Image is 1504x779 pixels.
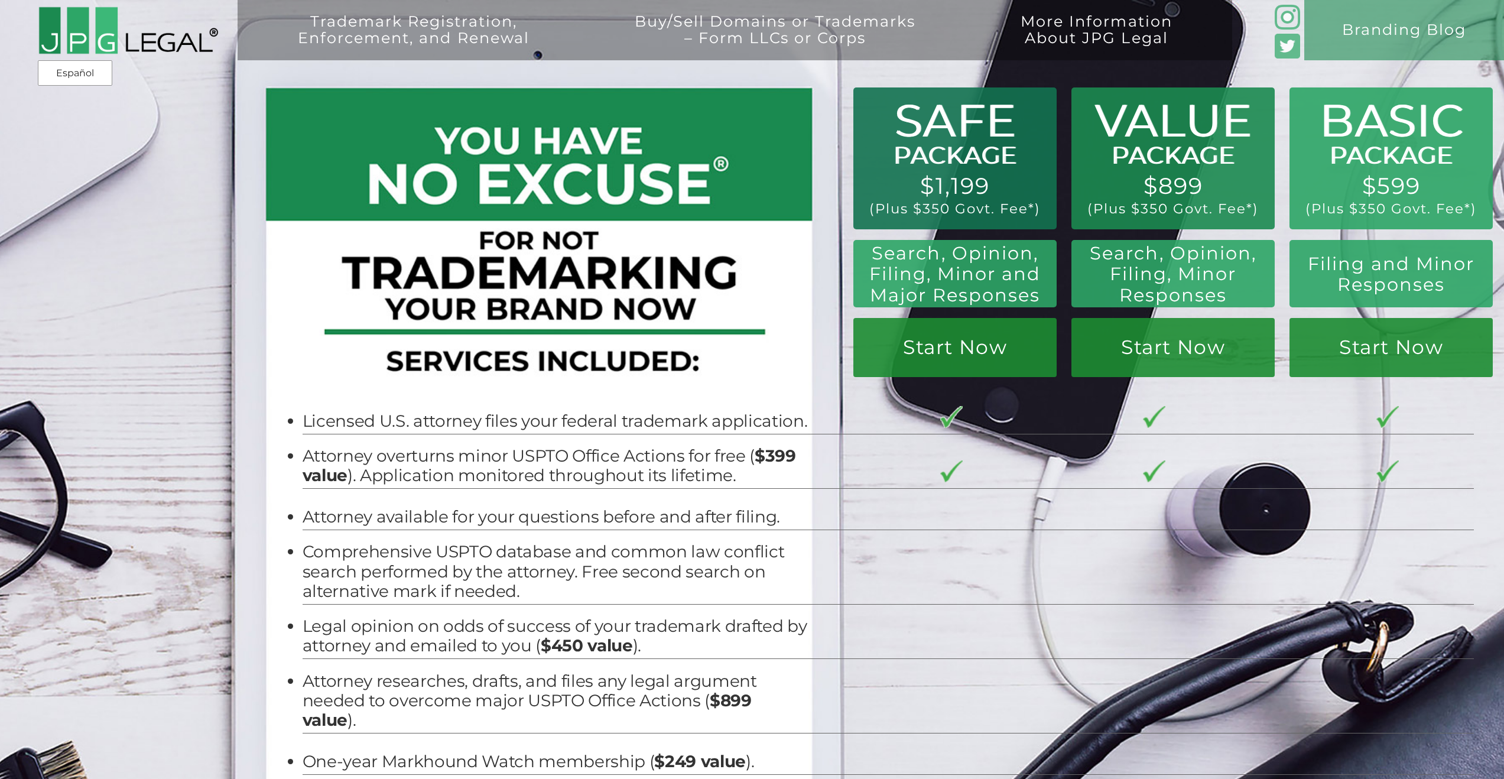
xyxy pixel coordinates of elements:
[303,671,810,730] li: Attorney researches, drafts, and files any legal argument needed to overcome major USPTO Office A...
[940,460,963,482] img: checkmark-border-3.png
[38,6,218,55] img: 2016-logo-black-letters-3-r.png
[303,752,810,771] li: One-year Markhound Watch membership ( ).
[1084,243,1263,306] h2: Search, Opinion, Filing, Minor Responses
[303,616,810,655] li: Legal opinion on odds of success of your trademark drafted by attorney and emailed to you ( ).
[303,542,810,601] li: Comprehensive USPTO database and common law conflict search performed by the attorney. Free secon...
[303,446,796,485] b: $399 value
[1143,460,1165,482] img: checkmark-border-3.png
[303,690,752,730] b: $899 value
[303,507,810,527] li: Attorney available for your questions before and after filing.
[303,446,810,485] li: Attorney overturns minor USPTO Office Actions for free ( ). Application monitored throughout its ...
[1275,5,1300,30] img: glyph-logo_May2016-green3-90.png
[654,751,746,771] b: $249 value
[976,13,1217,73] a: More InformationAbout JPG Legal
[1143,406,1165,428] img: checkmark-border-3.png
[1376,460,1399,482] img: checkmark-border-3.png
[1071,318,1275,378] a: Start Now
[853,318,1057,378] a: Start Now
[1302,254,1481,296] h2: Filing and Minor Responses
[940,406,963,428] img: checkmark-border-3.png
[1376,406,1399,428] img: checkmark-border-3.png
[253,13,575,73] a: Trademark Registration,Enforcement, and Renewal
[303,411,810,431] li: Licensed U.S. attorney files your federal trademark application.
[590,13,961,73] a: Buy/Sell Domains or Trademarks– Form LLCs or Corps
[863,243,1048,306] h2: Search, Opinion, Filing, Minor and Major Responses
[1289,318,1493,378] a: Start Now
[1275,34,1300,59] img: Twitter_Social_Icon_Rounded_Square_Color-mid-green3-90.png
[41,63,109,84] a: Español
[541,635,633,655] b: $450 value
